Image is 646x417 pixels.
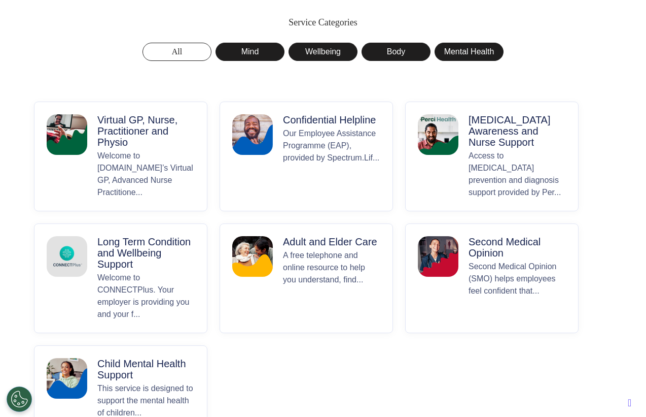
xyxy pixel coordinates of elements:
p: Access to [MEDICAL_DATA] prevention and diagnosis support provided by Per... [469,150,566,199]
img: Virtual GP, Nurse, Practitioner and Physio [47,114,87,155]
p: Our Employee Assistance Programme (EAP), provided by Spectrum.Lif... [283,127,380,199]
p: Welcome to CONNECTPlus. Your employer is providing you and your f... [97,272,195,320]
button: Virtual GP, Nurse, Practitioner and PhysioVirtual GP, Nurse, Practitioner and PhysioWelcome to [D... [34,102,207,211]
button: All [142,43,211,61]
p: Second Medical Opinion [469,236,566,259]
p: Child Mental Health Support [97,358,195,380]
p: [MEDICAL_DATA] Awareness and Nurse Support [469,114,566,148]
p: Adult and Elder Care [283,236,380,247]
p: Virtual GP, Nurse, Practitioner and Physio [97,114,195,148]
button: Open Preferences [7,387,32,412]
p: A free telephone and online resource to help you understand, find... [283,249,380,320]
p: Long Term Condition and Wellbeing Support [97,236,195,270]
img: Second Medical Opinion [418,236,458,277]
h2: Service Categories [34,17,612,28]
img: Child Mental Health Support [47,358,87,399]
button: Adult and Elder CareAdult and Elder CareA free telephone and online resource to help you understa... [220,223,393,333]
p: Second Medical Opinion (SMO) helps employees feel confident that... [469,261,566,320]
img: Confidential Helpline [232,114,273,155]
p: Welcome to [DOMAIN_NAME]’s Virtual GP, Advanced Nurse Practitione... [97,150,195,199]
img: Adult and Elder Care [232,236,273,277]
button: Confidential HelplineConfidential HelplineOur Employee Assistance Programme (EAP), provided by Sp... [220,102,393,211]
button: Cancer Awareness and Nurse Support[MEDICAL_DATA] Awareness and Nurse SupportAccess to [MEDICAL_DA... [405,102,579,211]
button: Second Medical OpinionSecond Medical OpinionSecond Medical Opinion (SMO) helps employees feel con... [405,223,579,333]
p: Confidential Helpline [283,114,380,125]
img: Cancer Awareness and Nurse Support [418,114,458,155]
button: Mental Health [435,43,504,61]
button: Wellbeing [289,43,357,61]
button: Long Term Condition and Wellbeing SupportLong Term Condition and Wellbeing SupportWelcome to CONN... [34,223,207,333]
button: Body [362,43,430,61]
img: Long Term Condition and Wellbeing Support [47,236,87,277]
button: Mind [216,43,284,61]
